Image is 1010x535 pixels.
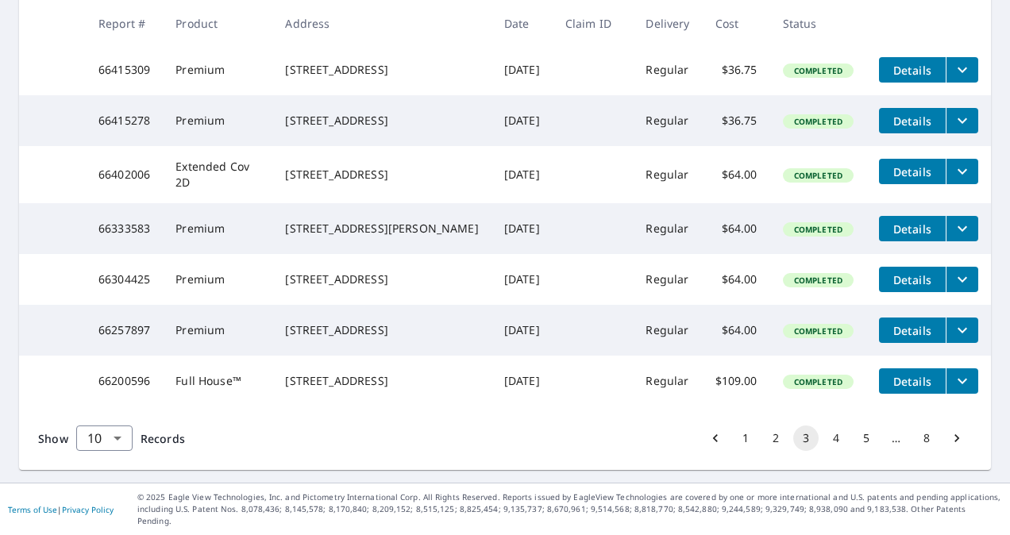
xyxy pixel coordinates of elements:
[889,323,936,338] span: Details
[854,425,879,451] button: Go to page 5
[784,116,852,127] span: Completed
[889,164,936,179] span: Details
[86,305,163,356] td: 66257897
[703,146,770,203] td: $64.00
[703,425,728,451] button: Go to previous page
[633,44,702,95] td: Regular
[285,373,478,389] div: [STREET_ADDRESS]
[703,44,770,95] td: $36.75
[285,322,478,338] div: [STREET_ADDRESS]
[889,63,936,78] span: Details
[784,325,852,337] span: Completed
[76,416,133,460] div: 10
[889,221,936,237] span: Details
[86,95,163,146] td: 66415278
[492,95,553,146] td: [DATE]
[879,57,946,83] button: detailsBtn-66415309
[733,425,758,451] button: Go to page 1
[141,431,185,446] span: Records
[879,216,946,241] button: detailsBtn-66333583
[492,203,553,254] td: [DATE]
[163,254,272,305] td: Premium
[784,224,852,235] span: Completed
[884,430,909,446] div: …
[703,203,770,254] td: $64.00
[889,114,936,129] span: Details
[86,356,163,406] td: 66200596
[946,368,978,394] button: filesDropdownBtn-66200596
[633,356,702,406] td: Regular
[86,146,163,203] td: 66402006
[86,203,163,254] td: 66333583
[285,167,478,183] div: [STREET_ADDRESS]
[492,254,553,305] td: [DATE]
[703,95,770,146] td: $36.75
[703,254,770,305] td: $64.00
[633,203,702,254] td: Regular
[879,159,946,184] button: detailsBtn-66402006
[163,146,272,203] td: Extended Cov 2D
[137,491,1002,527] p: © 2025 Eagle View Technologies, Inc. and Pictometry International Corp. All Rights Reserved. Repo...
[946,267,978,292] button: filesDropdownBtn-66304425
[784,376,852,387] span: Completed
[285,221,478,237] div: [STREET_ADDRESS][PERSON_NAME]
[946,159,978,184] button: filesDropdownBtn-66402006
[163,95,272,146] td: Premium
[889,272,936,287] span: Details
[889,374,936,389] span: Details
[823,425,849,451] button: Go to page 4
[86,254,163,305] td: 66304425
[703,305,770,356] td: $64.00
[784,170,852,181] span: Completed
[914,425,939,451] button: Go to page 8
[879,267,946,292] button: detailsBtn-66304425
[946,108,978,133] button: filesDropdownBtn-66415278
[8,504,57,515] a: Terms of Use
[86,44,163,95] td: 66415309
[38,431,68,446] span: Show
[163,305,272,356] td: Premium
[492,44,553,95] td: [DATE]
[633,305,702,356] td: Regular
[703,356,770,406] td: $109.00
[285,271,478,287] div: [STREET_ADDRESS]
[879,368,946,394] button: detailsBtn-66200596
[946,57,978,83] button: filesDropdownBtn-66415309
[784,65,852,76] span: Completed
[633,95,702,146] td: Regular
[946,318,978,343] button: filesDropdownBtn-66257897
[700,425,972,451] nav: pagination navigation
[8,505,114,514] p: |
[946,216,978,241] button: filesDropdownBtn-66333583
[62,504,114,515] a: Privacy Policy
[492,356,553,406] td: [DATE]
[285,113,478,129] div: [STREET_ADDRESS]
[285,62,478,78] div: [STREET_ADDRESS]
[76,425,133,451] div: Show 10 records
[633,254,702,305] td: Regular
[163,356,272,406] td: Full House™
[633,146,702,203] td: Regular
[163,203,272,254] td: Premium
[763,425,788,451] button: Go to page 2
[163,44,272,95] td: Premium
[879,108,946,133] button: detailsBtn-66415278
[793,425,819,451] button: page 3
[879,318,946,343] button: detailsBtn-66257897
[492,146,553,203] td: [DATE]
[492,305,553,356] td: [DATE]
[944,425,970,451] button: Go to next page
[784,275,852,286] span: Completed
